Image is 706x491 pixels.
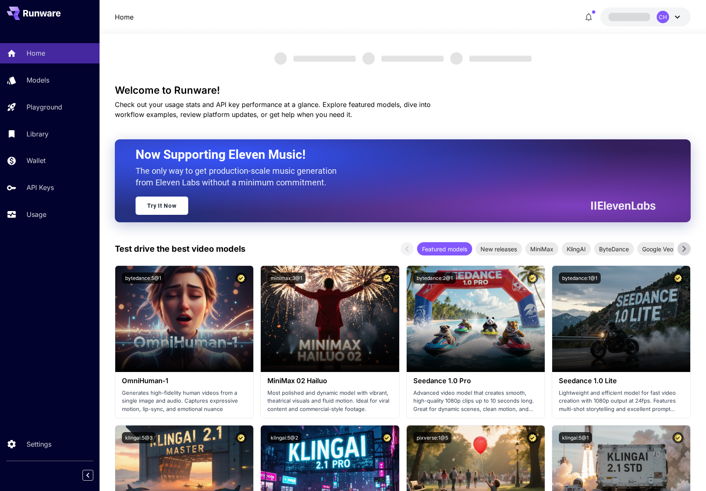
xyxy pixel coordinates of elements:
[559,432,592,443] button: klingai:5@1
[122,377,247,385] h3: OmniHuman‑1
[136,197,188,215] a: Try It Now
[115,266,253,372] img: alt
[559,272,601,284] button: bytedance:1@1
[27,48,45,58] p: Home
[413,389,538,413] p: Advanced video model that creates smooth, high-quality 1080p clips up to 10 seconds long. Great f...
[115,100,431,119] span: Check out your usage stats and API key performance at a glance. Explore featured models, dive int...
[27,209,46,219] p: Usage
[381,272,393,284] button: Certified Model – Vetted for best performance and includes a commercial license.
[27,129,49,139] p: Library
[381,432,393,443] button: Certified Model – Vetted for best performance and includes a commercial license.
[27,182,54,192] p: API Keys
[594,245,634,253] span: ByteDance
[413,377,538,385] h3: Seedance 1.0 Pro
[136,147,650,163] h2: Now Supporting Eleven Music!
[417,242,472,255] div: Featured models
[115,243,245,255] p: Test drive the best video models
[27,439,51,449] p: Settings
[235,432,247,443] button: Certified Model – Vetted for best performance and includes a commercial license.
[89,468,99,483] div: Collapse sidebar
[27,102,62,112] p: Playground
[122,272,165,284] button: bytedance:5@1
[115,12,133,22] a: Home
[657,11,669,23] div: CH
[261,266,399,372] img: alt
[527,432,538,443] button: Certified Model – Vetted for best performance and includes a commercial license.
[413,432,451,443] button: pixverse:1@5
[559,389,684,413] p: Lightweight and efficient model for fast video creation with 1080p output at 24fps. Features mult...
[115,12,133,22] nav: breadcrumb
[600,7,691,27] button: CH
[594,242,634,255] div: ByteDance
[672,432,684,443] button: Certified Model – Vetted for best performance and includes a commercial license.
[122,432,156,443] button: klingai:5@3
[27,75,49,85] p: Models
[527,272,538,284] button: Certified Model – Vetted for best performance and includes a commercial license.
[122,389,247,413] p: Generates high-fidelity human videos from a single image and audio. Captures expressive motion, l...
[417,245,472,253] span: Featured models
[476,242,522,255] div: New releases
[562,242,591,255] div: KlingAI
[476,245,522,253] span: New releases
[413,272,456,284] button: bytedance:2@1
[267,389,392,413] p: Most polished and dynamic model with vibrant, theatrical visuals and fluid motion. Ideal for vira...
[115,85,691,96] h3: Welcome to Runware!
[267,377,392,385] h3: MiniMax 02 Hailuo
[27,156,46,165] p: Wallet
[267,272,306,284] button: minimax:3@1
[136,165,343,188] p: The only way to get production-scale music generation from Eleven Labs without a minimum commitment.
[267,432,301,443] button: klingai:5@2
[525,242,558,255] div: MiniMax
[82,470,93,481] button: Collapse sidebar
[637,242,678,255] div: Google Veo
[637,245,678,253] span: Google Veo
[525,245,558,253] span: MiniMax
[562,245,591,253] span: KlingAI
[672,272,684,284] button: Certified Model – Vetted for best performance and includes a commercial license.
[235,272,247,284] button: Certified Model – Vetted for best performance and includes a commercial license.
[559,377,684,385] h3: Seedance 1.0 Lite
[407,266,545,372] img: alt
[552,266,690,372] img: alt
